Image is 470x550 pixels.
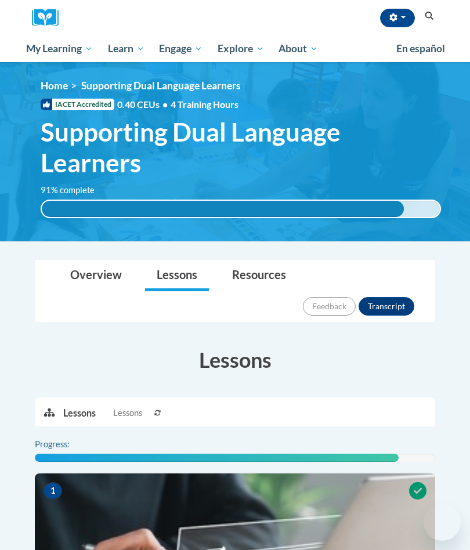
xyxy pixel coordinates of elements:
span: IACET Accredited [41,99,114,110]
span: 0.40 CEUs [117,98,171,111]
a: Learn [100,35,152,62]
span: My Learning [26,42,93,56]
span: Explore [218,42,264,56]
h3: Lessons [35,345,435,374]
button: Search [421,9,438,23]
a: My Learning [19,35,100,62]
p: Lessons [63,407,96,419]
span: Lessons [113,407,142,419]
label: 91% complete [41,184,107,197]
span: Supporting Dual Language Learners [41,117,441,178]
span: Supporting Dual Language Learners [81,79,241,92]
img: Logo brand [32,9,67,27]
button: Account Settings [380,9,415,27]
a: Overview [59,260,133,291]
a: Engage [151,35,210,62]
a: En español [389,37,453,61]
span: 4 Training Hours [171,99,238,110]
span: 1 [44,482,62,500]
label: Progress: [35,438,102,451]
span: About [279,42,318,56]
span: Engage [159,42,203,56]
div: 91% complete [42,201,404,217]
button: Feedback [303,297,356,316]
a: Resources [220,260,298,291]
a: Lessons [145,260,209,291]
a: Explore [210,35,272,62]
iframe: Button to launch messaging window [424,504,461,541]
a: Cox Campus [32,9,67,27]
a: Home [41,79,68,92]
span: Learn [108,42,144,56]
span: • [162,99,168,110]
a: About [272,35,326,62]
div: Main menu [17,35,453,62]
span: En español [396,42,445,55]
button: Transcript [359,297,414,316]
